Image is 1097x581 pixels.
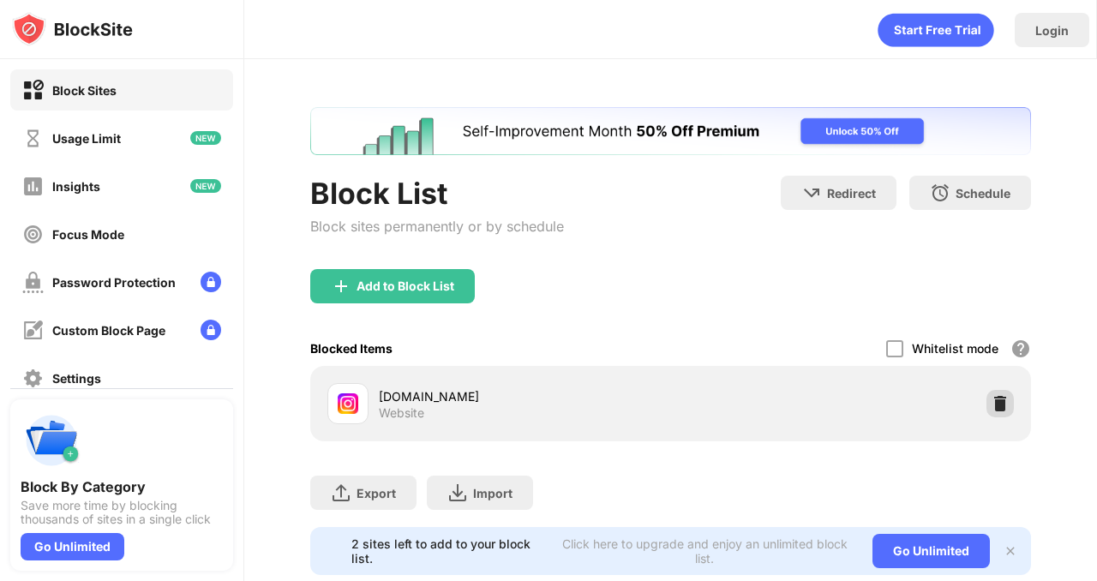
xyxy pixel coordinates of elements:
div: Go Unlimited [872,534,990,568]
div: Add to Block List [357,279,454,293]
img: new-icon.svg [190,131,221,145]
div: Blocked Items [310,341,393,356]
img: time-usage-off.svg [22,128,44,149]
div: Insights [52,179,100,194]
div: Usage Limit [52,131,121,146]
div: Import [473,486,513,500]
div: Click here to upgrade and enjoy an unlimited block list. [557,536,852,566]
img: customize-block-page-off.svg [22,320,44,341]
img: favicons [338,393,358,414]
div: Schedule [956,186,1010,201]
img: push-categories.svg [21,410,82,471]
img: block-on.svg [22,80,44,101]
div: [DOMAIN_NAME] [379,387,671,405]
img: lock-menu.svg [201,320,221,340]
div: Login [1035,23,1069,38]
div: Whitelist mode [912,341,998,356]
img: new-icon.svg [190,179,221,193]
img: password-protection-off.svg [22,272,44,293]
img: x-button.svg [1004,544,1017,558]
div: Custom Block Page [52,323,165,338]
div: Block sites permanently or by schedule [310,218,564,235]
div: Block By Category [21,478,223,495]
div: Website [379,405,424,421]
div: Redirect [827,186,876,201]
img: logo-blocksite.svg [12,12,133,46]
div: Save more time by blocking thousands of sites in a single click [21,499,223,526]
img: lock-menu.svg [201,272,221,292]
iframe: Banner [310,107,1031,155]
div: animation [878,13,994,47]
div: Password Protection [52,275,176,290]
div: Block Sites [52,83,117,98]
div: Focus Mode [52,227,124,242]
div: Block List [310,176,564,211]
div: 2 sites left to add to your block list. [351,536,547,566]
img: insights-off.svg [22,176,44,197]
img: focus-off.svg [22,224,44,245]
div: Go Unlimited [21,533,124,560]
div: Export [357,486,396,500]
div: Settings [52,371,101,386]
img: settings-off.svg [22,368,44,389]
